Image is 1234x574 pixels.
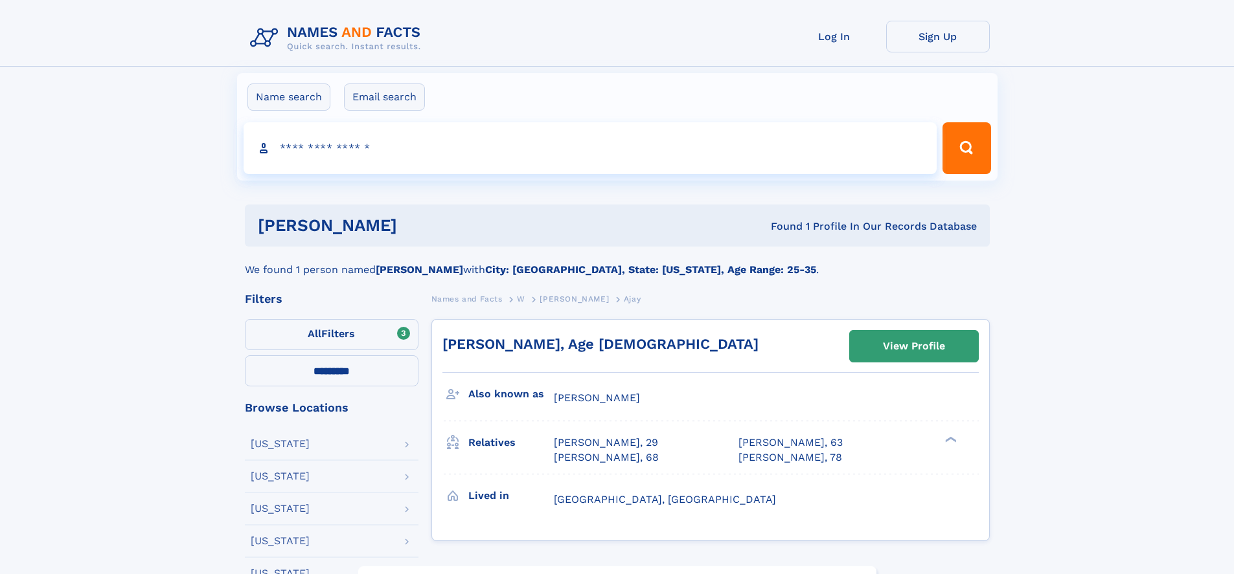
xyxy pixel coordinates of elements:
[251,471,310,481] div: [US_STATE]
[485,263,816,276] b: City: [GEOGRAPHIC_DATA], State: [US_STATE], Age Range: 25-35
[540,294,609,304] span: [PERSON_NAME]
[431,291,503,307] a: Names and Facts
[245,293,418,305] div: Filters
[554,493,776,505] span: [GEOGRAPHIC_DATA], [GEOGRAPHIC_DATA]
[247,83,330,111] label: Name search
[554,450,659,465] a: [PERSON_NAME], 68
[540,291,609,307] a: [PERSON_NAME]
[344,83,425,111] label: Email search
[258,217,584,234] h1: [PERSON_NAME]
[554,392,640,404] span: [PERSON_NAME]
[376,263,463,276] b: [PERSON_NAME]
[883,331,945,361] div: View Profile
[442,336,759,352] a: [PERSON_NAME], Age [DEMOGRAPHIC_DATA]
[517,291,525,307] a: W
[251,439,310,449] div: [US_STATE]
[783,21,886,52] a: Log In
[738,450,842,465] a: [PERSON_NAME], 78
[245,319,418,350] label: Filters
[517,294,525,304] span: W
[468,485,554,507] h3: Lived in
[308,327,321,340] span: All
[942,436,957,444] div: ❯
[886,21,990,52] a: Sign Up
[850,331,978,362] a: View Profile
[468,383,554,405] h3: Also known as
[245,402,418,414] div: Browse Locations
[251,536,310,546] div: [US_STATE]
[943,122,990,174] button: Search Button
[738,436,843,450] a: [PERSON_NAME], 63
[251,503,310,514] div: [US_STATE]
[468,432,554,454] h3: Relatives
[624,294,641,304] span: Ajay
[554,436,658,450] a: [PERSON_NAME], 29
[584,219,977,234] div: Found 1 Profile In Our Records Database
[244,122,937,174] input: search input
[245,247,990,278] div: We found 1 person named with .
[245,21,431,56] img: Logo Names and Facts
